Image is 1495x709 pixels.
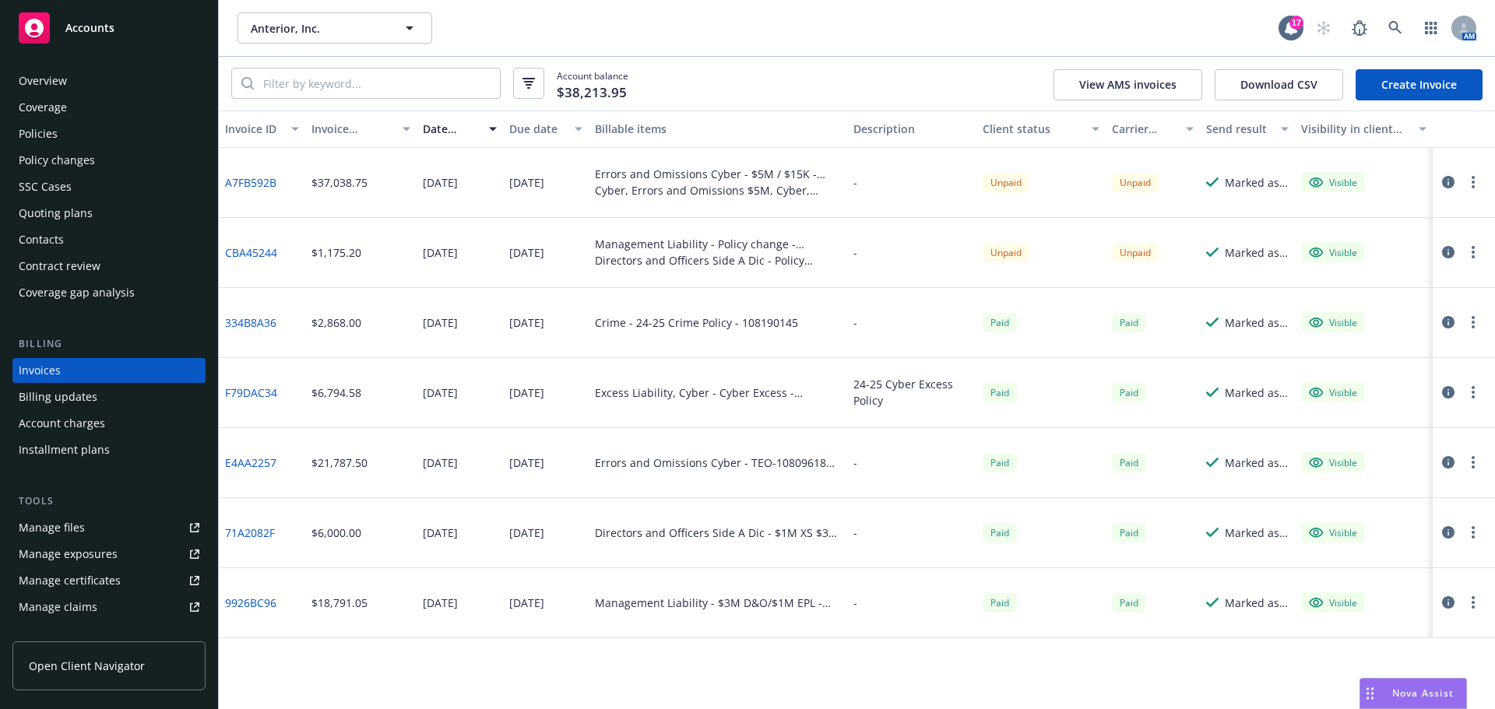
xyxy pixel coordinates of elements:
[1225,314,1289,331] div: Marked as sent
[1309,385,1357,399] div: Visible
[12,437,206,462] a: Installment plans
[19,437,110,462] div: Installment plans
[12,336,206,352] div: Billing
[19,595,97,619] div: Manage claims
[12,621,206,646] a: Manage BORs
[983,313,1017,332] div: Paid
[853,121,970,137] div: Description
[1309,315,1357,329] div: Visible
[12,280,206,305] a: Coverage gap analysis
[311,595,368,611] div: $18,791.05
[853,376,970,409] div: 24-25 Cyber Excess Policy
[423,314,458,331] div: [DATE]
[1356,69,1483,100] a: Create Invoice
[1112,523,1146,542] span: Paid
[19,227,64,252] div: Contacts
[12,411,206,436] a: Account charges
[1360,679,1380,708] div: Drag to move
[1225,525,1289,541] div: Marked as sent
[12,254,206,279] a: Contract review
[1309,595,1357,609] div: Visible
[595,525,841,541] div: Directors and Officers Side A Dic - $1M XS $3M - 0314-3841
[29,658,145,674] span: Open Client Navigator
[311,314,361,331] div: $2,868.00
[595,455,841,471] div: Errors and Omissions Cyber - TEO-108096184-00
[12,493,206,509] div: Tools
[509,121,566,137] div: Due date
[595,252,841,269] div: Directors and Officers Side A Dic - Policy change - 0314-3841
[19,254,100,279] div: Contract review
[557,82,627,103] span: $38,213.95
[12,148,206,173] a: Policy changes
[19,568,121,593] div: Manage certificates
[983,121,1082,137] div: Client status
[225,455,276,471] a: E4AA2257
[1225,595,1289,611] div: Marked as sent
[423,455,458,471] div: [DATE]
[983,523,1017,542] span: Paid
[1380,12,1411,44] a: Search
[847,111,976,148] button: Description
[1054,69,1202,100] button: View AMS invoices
[853,595,857,611] div: -
[1112,313,1146,332] span: Paid
[219,111,305,148] button: Invoice ID
[509,455,544,471] div: [DATE]
[19,95,67,120] div: Coverage
[254,68,500,98] input: Filter by keyword...
[509,244,544,261] div: [DATE]
[19,621,92,646] div: Manage BORs
[12,595,206,619] a: Manage claims
[976,111,1106,148] button: Client status
[509,384,544,401] div: [DATE]
[423,174,458,191] div: [DATE]
[225,174,276,191] a: A7FB592B
[423,525,458,541] div: [DATE]
[595,182,841,198] div: Cyber, Errors and Omissions $5M, Cyber, Errors and Omissions - $5M xs $5M - EKS3587613
[509,525,544,541] div: [DATE]
[1308,12,1339,44] a: Start snowing
[65,22,114,34] span: Accounts
[983,453,1017,472] div: Paid
[1112,593,1146,612] div: Paid
[12,201,206,226] a: Quoting plans
[983,383,1017,402] div: Paid
[19,384,97,409] div: Billing updates
[1112,453,1146,472] span: Paid
[595,166,841,182] div: Errors and Omissions Cyber - $5M / $15K - TEO-108096184-01
[1309,455,1357,469] div: Visible
[503,111,589,148] button: Due date
[311,244,361,261] div: $1,175.20
[1295,111,1433,148] button: Visibility in client dash
[853,525,857,541] div: -
[983,593,1017,612] div: Paid
[19,411,105,436] div: Account charges
[1225,384,1289,401] div: Marked as sent
[311,174,368,191] div: $37,038.75
[1225,455,1289,471] div: Marked as sent
[305,111,417,148] button: Invoice amount
[853,174,857,191] div: -
[225,121,282,137] div: Invoice ID
[19,174,72,199] div: SSC Cases
[12,542,206,567] span: Manage exposures
[19,515,85,540] div: Manage files
[12,384,206,409] a: Billing updates
[1106,111,1201,148] button: Carrier status
[237,12,432,44] button: Anterior, Inc.
[225,314,276,331] a: 334B8A36
[1301,121,1409,137] div: Visibility in client dash
[12,568,206,593] a: Manage certificates
[1206,121,1272,137] div: Send result
[225,384,277,401] a: F79DAC34
[595,384,841,401] div: Excess Liability, Cyber - Cyber Excess - EKS3553052
[595,595,841,611] div: Management Liability - $3M D&O/$1M EPL - ADL00294-001
[1392,686,1454,700] span: Nova Assist
[12,95,206,120] a: Coverage
[19,148,95,173] div: Policy changes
